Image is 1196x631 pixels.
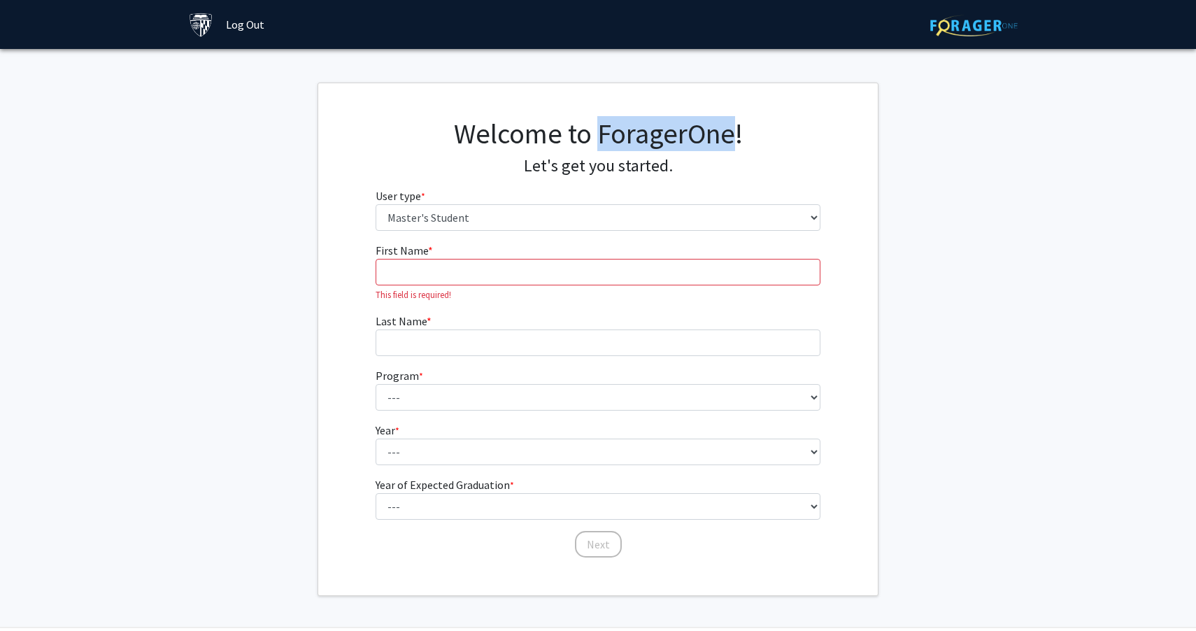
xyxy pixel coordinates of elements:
iframe: Chat [10,568,59,621]
p: This field is required! [376,288,821,302]
label: Year of Expected Graduation [376,476,514,493]
label: Program [376,367,423,384]
label: User type [376,187,425,204]
img: Johns Hopkins University Logo [189,13,213,37]
label: Year [376,422,399,439]
button: Next [575,531,622,558]
h4: Let's get you started. [376,156,821,176]
span: First Name [376,243,428,257]
img: ForagerOne Logo [930,15,1018,36]
span: Last Name [376,314,427,328]
h1: Welcome to ForagerOne! [376,117,821,150]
